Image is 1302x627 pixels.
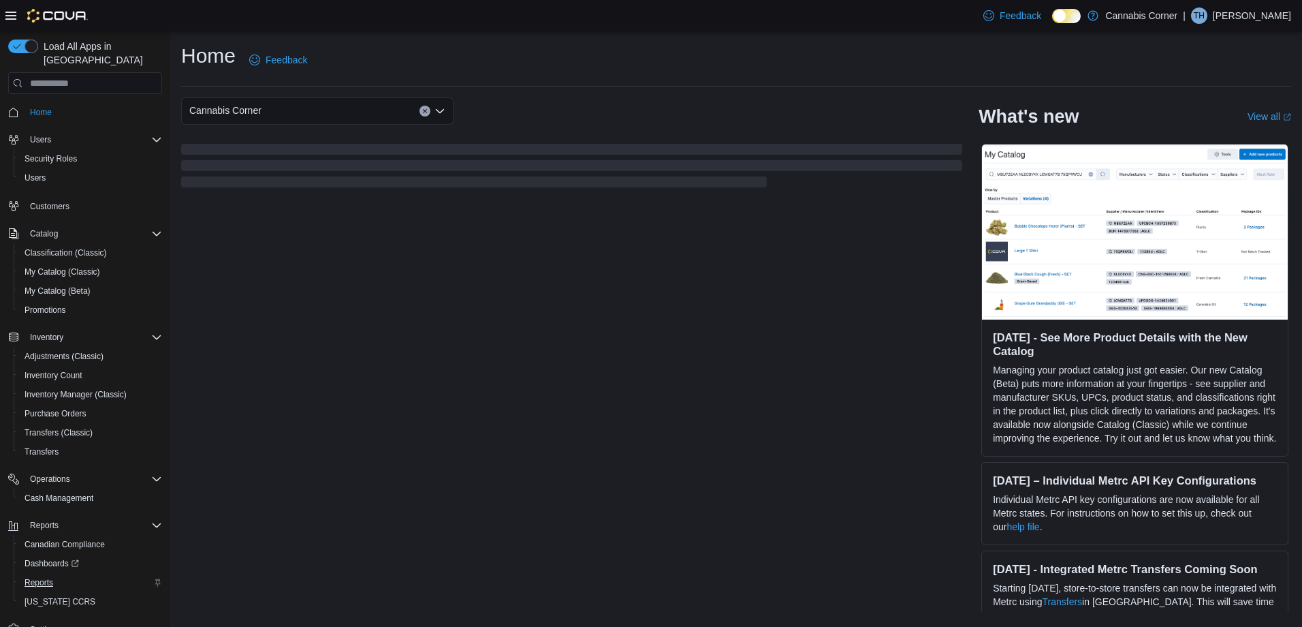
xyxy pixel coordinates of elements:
a: Adjustments (Classic) [19,348,109,365]
span: Reports [19,575,162,591]
span: Loading [181,147,962,190]
span: Promotions [25,305,66,316]
button: [US_STATE] CCRS [14,592,168,611]
span: Inventory Manager (Classic) [25,389,127,400]
img: Cova [27,9,88,22]
input: Dark Mode [1052,9,1081,23]
span: Catalog [25,226,162,242]
span: Users [30,134,51,145]
button: Reports [25,517,64,534]
a: Inventory Manager (Classic) [19,386,132,403]
span: Purchase Orders [25,408,86,419]
span: Adjustments (Classic) [25,351,104,362]
span: Inventory Manager (Classic) [19,386,162,403]
span: Purchase Orders [19,406,162,422]
h1: Home [181,42,236,70]
span: Canadian Compliance [19,536,162,553]
button: My Catalog (Classic) [14,262,168,281]
a: Dashboards [19,555,84,572]
span: Transfers [19,444,162,460]
a: Transfers (Classic) [19,425,98,441]
button: Adjustments (Classic) [14,347,168,366]
a: Feedback [978,2,1047,29]
span: Classification (Classic) [19,245,162,261]
span: My Catalog (Classic) [25,266,100,277]
button: Open list of options [434,106,445,117]
button: Clear input [419,106,430,117]
span: Customers [25,197,162,214]
span: Transfers (Classic) [19,425,162,441]
span: Operations [25,471,162,487]
span: Canadian Compliance [25,539,105,550]
a: Canadian Compliance [19,536,110,553]
button: Customers [3,196,168,215]
span: Catalog [30,228,58,239]
a: Purchase Orders [19,406,92,422]
div: Tania Hines [1191,7,1207,24]
h3: [DATE] - Integrated Metrc Transfers Coming Soon [993,562,1277,576]
span: Dashboards [19,555,162,572]
span: Inventory Count [19,367,162,384]
span: Promotions [19,302,162,318]
button: Operations [3,470,168,489]
span: Dark Mode [1052,23,1053,24]
span: Adjustments (Classic) [19,348,162,365]
button: Inventory Manager (Classic) [14,385,168,404]
a: Security Roles [19,151,82,167]
button: Users [14,168,168,187]
button: Catalog [25,226,63,242]
span: Inventory [30,332,63,343]
h3: [DATE] – Individual Metrc API Key Configurations [993,474,1277,487]
button: Canadian Compliance [14,535,168,554]
h2: What's new [979,106,1079,127]
button: Transfers [14,442,168,461]
span: Users [25,172,46,183]
span: Transfers [25,446,59,457]
a: Promotions [19,302,72,318]
button: Reports [3,516,168,535]
a: help file [1006,521,1039,532]
span: My Catalog (Beta) [25,286,91,296]
a: Feedback [244,46,313,74]
span: Cash Management [19,490,162,506]
span: Reports [25,577,53,588]
span: Inventory Count [25,370,82,381]
a: Users [19,170,51,186]
button: Inventory [25,329,69,346]
span: Operations [30,474,70,485]
button: My Catalog (Beta) [14,281,168,301]
button: Promotions [14,301,168,320]
a: Home [25,104,57,121]
a: Customers [25,198,75,215]
button: Inventory [3,328,168,347]
button: Cash Management [14,489,168,508]
button: Operations [25,471,76,487]
a: Dashboards [14,554,168,573]
a: Classification (Classic) [19,245,112,261]
span: Dashboards [25,558,79,569]
span: Washington CCRS [19,594,162,610]
span: Cannabis Corner [189,102,261,119]
p: Managing your product catalog just got easier. Our new Catalog (Beta) puts more information at yo... [993,363,1277,445]
p: | [1183,7,1186,24]
span: My Catalog (Beta) [19,283,162,299]
button: Security Roles [14,149,168,168]
span: Load All Apps in [GEOGRAPHIC_DATA] [38,40,162,67]
button: Reports [14,573,168,592]
a: Transfers [1043,596,1083,607]
span: Users [19,170,162,186]
span: Transfers (Classic) [25,427,93,438]
span: My Catalog (Classic) [19,264,162,280]
span: Inventory [25,329,162,346]
button: Purchase Orders [14,404,168,423]
a: Cash Management [19,490,99,506]
button: Users [3,130,168,149]
button: Home [3,102,168,122]
span: Reports [30,520,59,531]
button: Transfers (Classic) [14,423,168,442]
span: Users [25,132,162,148]
p: Cannabis Corner [1105,7,1177,24]
span: Customers [30,201,69,212]
button: Catalog [3,224,168,243]
a: Transfers [19,444,64,460]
